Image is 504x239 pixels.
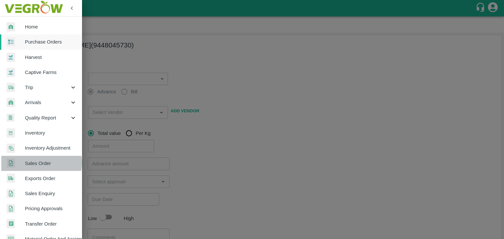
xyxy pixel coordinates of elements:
[25,144,77,152] span: Inventory Adjustment
[25,160,77,167] span: Sales Order
[7,114,14,122] img: qualityReport
[25,84,70,91] span: Trip
[25,129,77,137] span: Inventory
[25,69,77,76] span: Captive Farms
[7,174,15,183] img: shipments
[7,83,15,92] img: delivery
[7,52,15,62] img: harvest
[7,128,15,138] img: whInventory
[25,114,70,121] span: Quality Report
[25,175,77,182] span: Exports Order
[25,205,77,212] span: Pricing Approvals
[25,23,77,30] span: Home
[25,220,77,228] span: Transfer Order
[7,37,15,47] img: reciept
[25,190,77,197] span: Sales Enquiry
[25,38,77,46] span: Purchase Orders
[7,98,15,107] img: whArrival
[25,99,70,106] span: Arrivals
[7,22,15,32] img: whArrival
[7,143,15,153] img: inventory
[7,204,15,213] img: sales
[7,219,15,229] img: whTransfer
[7,189,15,198] img: sales
[7,67,15,77] img: harvest
[7,158,15,168] img: sales
[25,54,77,61] span: Harvest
